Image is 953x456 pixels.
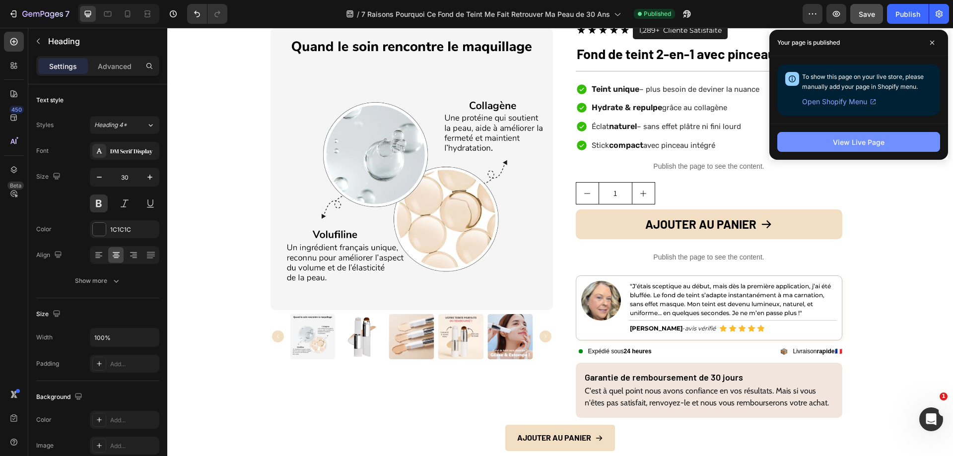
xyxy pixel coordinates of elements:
[457,320,484,327] strong: 24 heures
[409,155,431,176] button: decrement
[463,297,515,304] strong: [PERSON_NAME]
[777,38,840,48] p: Your page is published
[518,297,548,304] i: avis vérifié
[36,121,54,130] div: Styles
[470,94,574,103] span: – sans effet plâtre ni fini lourd
[859,10,875,18] span: Save
[110,416,157,425] div: Add...
[442,113,476,122] strong: compact
[408,182,675,211] button: Ajouter au panier
[167,28,953,456] iframe: Design area
[65,8,69,20] p: 7
[463,254,669,290] p: "J’étais sceptique au début, mais dès la première application, j’ai été bluffée. Le fond de teint...
[465,155,487,176] button: increment
[887,4,929,24] button: Publish
[895,9,920,19] div: Publish
[478,188,589,205] div: Ajouter au panier
[417,357,666,381] p: C'est à quel point nous avons confiance en vos résultats. Mais si vous n'êtes pas satisfait, renv...
[36,170,63,184] div: Size
[75,276,121,286] div: Show more
[338,397,448,423] a: Ajouter au panier
[424,94,442,103] span: Éclat
[110,442,157,451] div: Add...
[36,146,49,155] div: Font
[36,272,159,290] button: Show more
[48,35,155,47] p: Heading
[850,4,883,24] button: Save
[90,116,159,134] button: Heading 4*
[36,333,53,342] div: Width
[424,113,442,122] span: Stick
[110,147,157,156] div: DM Serif Display
[476,113,548,122] span: avec pinceau intégré
[36,225,52,234] div: Color
[802,73,924,90] span: To show this page on your live store, please manually add your page in Shopify menu.
[408,319,418,328] img: Green Icon
[644,9,671,18] span: Published
[36,415,52,424] div: Color
[408,224,675,235] p: Publish the page to see the content.
[649,320,667,327] strong: rapide
[424,57,472,66] strong: Teint unique
[424,75,495,84] strong: Hydrate & repulpe
[4,4,74,24] button: 7
[372,303,384,315] button: Carousel Next Arrow
[414,253,454,293] img: gempages_585670973001302701-20706d0f-0eb8-4e57-9499-42cb173edac0.jpg
[431,155,465,176] input: quantity
[463,295,548,306] p: -
[36,249,64,262] div: Align
[110,360,157,369] div: Add...
[49,61,77,71] p: Settings
[421,319,484,328] p: Expédié sous
[36,441,54,450] div: Image
[611,318,623,330] img: Fast Shipping Icon
[919,407,943,431] iframe: Intercom live chat
[442,94,470,103] strong: naturel
[98,61,132,71] p: Advanced
[625,319,675,328] span: Livraison 🇫🇷
[7,182,24,190] div: Beta
[495,75,560,84] span: grâce au collagène
[833,137,885,147] div: View Live Page
[472,57,592,66] span: – plus besoin de deviner la nuance
[36,391,84,404] div: Background
[777,132,940,152] button: View Live Page
[110,225,157,234] div: 1C1C1C
[802,96,867,108] span: Open Shopify Menu
[357,9,359,19] span: /
[408,16,675,36] h2: Fond de teint 2-en-1 avec pinceau intégré
[36,96,64,105] div: Text style
[36,308,63,321] div: Size
[94,121,127,130] span: Heading 4*
[416,343,667,356] h2: Garantie de remboursement de 30 jours
[36,359,59,368] div: Padding
[361,9,610,19] span: 7 Raisons Pourquoi Ce Fond de Teint Me Fait Retrouver Ma Peau de 30 Ans
[187,4,227,24] div: Undo/Redo
[940,392,948,400] span: 1
[350,403,424,417] p: Ajouter au panier
[90,328,159,346] input: Auto
[408,133,675,144] p: Publish the page to see the content.
[9,106,24,114] div: 450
